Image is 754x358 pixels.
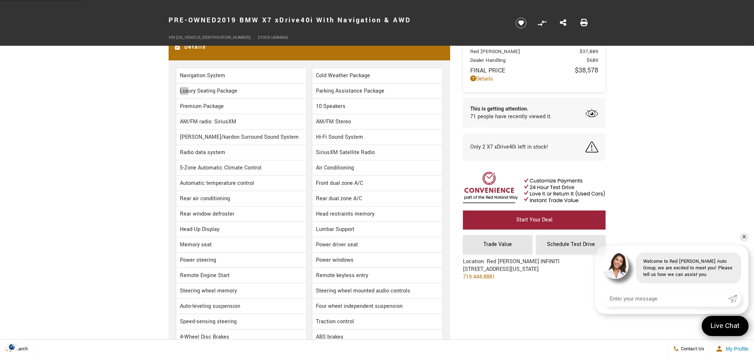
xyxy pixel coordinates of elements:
[176,329,307,345] li: 4-Wheel Disc Brakes
[258,35,271,40] span: Stock:
[176,268,307,283] li: Remote Engine Start
[575,66,598,75] span: $38,578
[463,258,559,286] div: Location: Red [PERSON_NAME] INFINITI [STREET_ADDRESS][US_STATE]
[312,253,443,268] li: Power windows
[271,35,288,40] span: UI084562
[312,160,443,176] li: Air Conditioning
[176,283,307,299] li: Steering wheel memory
[176,191,307,206] li: Rear air conditioning
[176,314,307,329] li: Speed-sensing steering
[710,340,754,358] button: Open user profile menu
[312,268,443,283] li: Remote keyless entry
[470,113,552,120] span: 71 people have recently viewed it.
[723,346,749,352] span: My Profile
[580,48,598,55] span: $37,889
[470,57,598,64] a: Dealer Handling $689
[536,18,547,29] button: Compare Vehicle
[176,35,250,40] span: [US_VEHICLE_IDENTIFICATION_NUMBER]
[176,68,307,83] li: Navigation System
[312,176,443,191] li: Front dual zone A/C
[176,176,307,191] li: Automatic temperature control
[312,130,443,145] li: Hi-Fi Sound System
[312,145,443,160] li: SiriusXM Satellite Radio
[176,206,307,222] li: Rear window defroster
[169,15,217,25] strong: Pre-Owned
[707,321,743,331] span: Live Chat
[176,160,307,176] li: 5-Zone Automatic Climate Control
[4,343,20,351] img: Opt-Out Icon
[174,40,438,55] h3: Details
[176,130,307,145] li: [PERSON_NAME]/kardon Surround Sound System
[312,314,443,329] li: Traction control
[602,253,629,279] img: Agent profile photo
[470,48,598,55] a: Red [PERSON_NAME] $37,889
[470,66,598,75] a: Final Price $38,578
[470,105,552,113] span: This is getting attention.
[4,343,20,351] section: Click to Open Cookie Consent Modal
[176,114,307,130] li: AM/FM radio: SiriusXM
[312,68,443,83] li: Cold Weather Package
[636,253,741,283] div: Welcome to Red [PERSON_NAME] Auto Group, we are excited to meet you! Please tell us how we can as...
[176,145,307,160] li: Radio data system
[560,18,566,28] a: Share this Pre-Owned 2019 BMW X7 xDrive40i With Navigation & AWD
[516,216,553,224] span: Start Your Deal
[470,57,587,64] span: Dealer Handling
[312,329,443,345] li: ABS brakes
[470,75,598,83] a: Details
[587,57,598,64] span: $689
[536,235,606,254] a: Schedule Test Drive
[602,291,728,307] input: Enter your message
[679,346,704,352] span: Contact Us
[580,18,588,28] a: Print this Pre-Owned 2019 BMW X7 xDrive40i With Navigation & AWD
[470,143,548,151] span: Only 2 X7 xDrive40i left in stock!
[312,283,443,299] li: Steering wheel mounted audio controls
[312,206,443,222] li: Head restraints memory
[312,222,443,237] li: Lumbar Support
[463,235,532,254] a: Trade Value
[728,291,741,307] a: Submit
[463,273,495,281] a: 719.444.8881
[470,66,575,75] span: Final Price
[312,191,443,206] li: Rear dual zone A/C
[176,83,307,99] li: Luxury Seating Package
[176,299,307,314] li: Auto-leveling suspension
[312,114,443,130] li: AM/FM Stereo
[470,48,580,55] span: Red [PERSON_NAME]
[312,299,443,314] li: Four wheel independent suspension
[312,83,443,99] li: Parking Assistance Package
[312,99,443,114] li: 10 Speakers
[513,17,529,29] button: Save vehicle
[169,35,176,40] span: VIN:
[483,240,512,248] span: Trade Value
[702,316,749,336] a: Live Chat
[169,5,503,35] h1: 2019 BMW X7 xDrive40i With Navigation & AWD
[547,240,595,248] span: Schedule Test Drive
[463,210,606,230] a: Start Your Deal
[176,237,307,253] li: Memory seat
[176,99,307,114] li: Premium Package
[176,253,307,268] li: Power steering
[312,237,443,253] li: Power driver seat
[176,222,307,237] li: Head-Up Display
